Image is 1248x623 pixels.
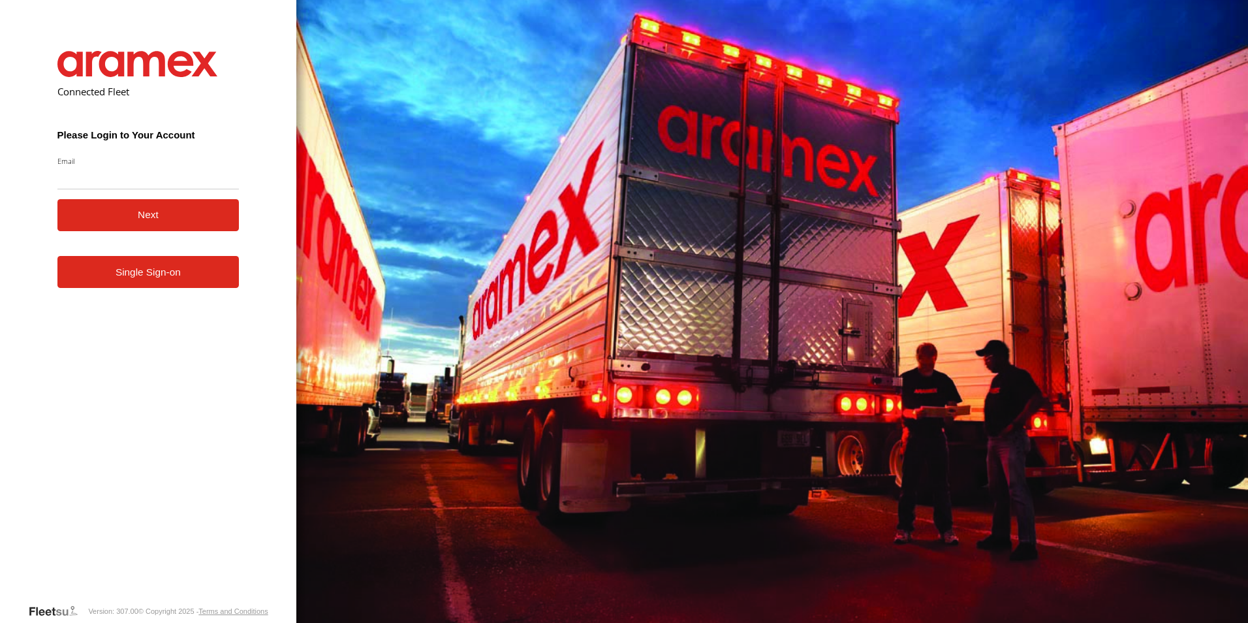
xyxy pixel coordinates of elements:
[57,51,218,77] img: Aramex
[57,199,240,231] button: Next
[57,156,240,166] label: Email
[28,605,88,618] a: Visit our Website
[57,129,240,140] h3: Please Login to Your Account
[138,607,268,615] div: © Copyright 2025 -
[57,85,240,98] h2: Connected Fleet
[57,256,240,288] a: Single Sign-on
[88,607,138,615] div: Version: 307.00
[198,607,268,615] a: Terms and Conditions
